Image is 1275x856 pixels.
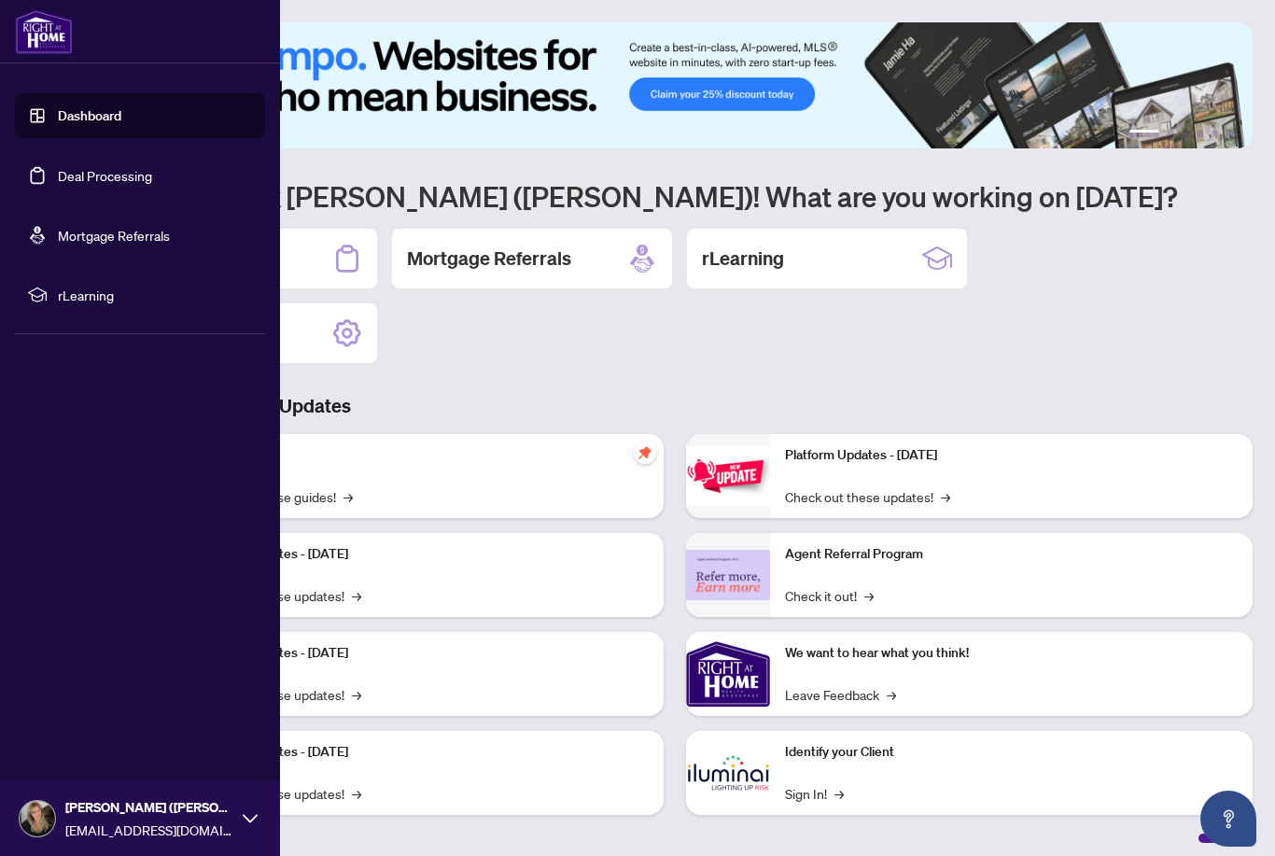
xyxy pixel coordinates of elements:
[97,393,1253,419] h3: Brokerage & Industry Updates
[15,9,73,54] img: logo
[58,227,170,244] a: Mortgage Referrals
[352,684,361,705] span: →
[702,246,784,272] h2: rLearning
[634,442,656,464] span: pushpin
[58,285,252,305] span: rLearning
[97,22,1253,148] img: Slide 0
[785,585,874,606] a: Check it out!→
[20,801,55,836] img: Profile Icon
[785,544,1238,565] p: Agent Referral Program
[785,445,1238,466] p: Platform Updates - [DATE]
[352,783,361,804] span: →
[686,550,770,601] img: Agent Referral Program
[1212,130,1219,137] button: 5
[352,585,361,606] span: →
[196,742,649,763] p: Platform Updates - [DATE]
[686,632,770,716] img: We want to hear what you think!
[785,643,1238,664] p: We want to hear what you think!
[407,246,571,272] h2: Mortgage Referrals
[1200,791,1256,847] button: Open asap
[941,486,950,507] span: →
[834,783,844,804] span: →
[196,643,649,664] p: Platform Updates - [DATE]
[196,445,649,466] p: Self-Help
[58,107,121,124] a: Dashboard
[1167,130,1174,137] button: 2
[785,742,1238,763] p: Identify your Client
[785,684,896,705] a: Leave Feedback→
[887,684,896,705] span: →
[864,585,874,606] span: →
[686,446,770,505] img: Platform Updates - June 23, 2025
[65,797,233,818] span: [PERSON_NAME] ([PERSON_NAME]) [PERSON_NAME]
[343,486,353,507] span: →
[97,178,1253,214] h1: Welcome back [PERSON_NAME] ([PERSON_NAME])! What are you working on [DATE]?
[58,167,152,184] a: Deal Processing
[785,783,844,804] a: Sign In!→
[1197,130,1204,137] button: 4
[1182,130,1189,137] button: 3
[785,486,950,507] a: Check out these updates!→
[1129,130,1159,137] button: 1
[65,820,233,840] span: [EMAIL_ADDRESS][DOMAIN_NAME]
[1226,130,1234,137] button: 6
[686,731,770,815] img: Identify your Client
[196,544,649,565] p: Platform Updates - [DATE]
